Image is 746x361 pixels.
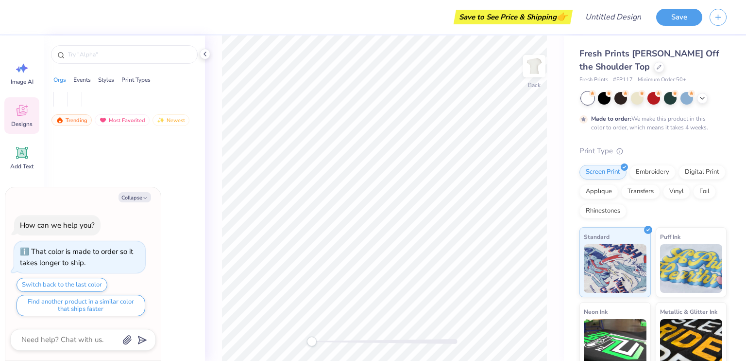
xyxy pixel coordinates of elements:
span: Add Text [10,162,34,170]
div: Events [73,75,91,84]
button: Switch back to the last color [17,278,107,292]
span: Neon Ink [584,307,608,317]
div: Most Favorited [95,114,150,126]
span: 👉 [557,11,567,22]
div: Back [528,81,541,90]
div: Embroidery [629,165,676,180]
img: most_fav.gif [99,117,107,124]
div: Save to See Price & Shipping [456,10,570,24]
span: Metallic & Glitter Ink [660,307,717,317]
div: Trending [51,114,92,126]
div: Newest [153,114,189,126]
button: Find another product in a similar color that ships faster [17,295,145,316]
span: Image AI [11,78,34,86]
div: Foil [693,184,716,199]
span: Standard [584,232,610,242]
div: Accessibility label [307,337,317,346]
div: That color is made to order so it takes longer to ship. [20,247,133,268]
img: newest.gif [157,117,165,124]
img: Standard [584,244,646,293]
div: Orgs [53,75,66,84]
span: Fresh Prints [PERSON_NAME] Off the Shoulder Top [579,48,719,72]
input: Try "Alpha" [67,50,191,59]
button: Collapse [119,192,151,202]
div: How can we help you? [20,220,95,230]
span: Fresh Prints [579,76,608,84]
span: Minimum Order: 50 + [638,76,686,84]
div: Vinyl [663,184,690,199]
span: Designs [11,120,33,128]
strong: Made to order: [591,115,631,123]
div: Screen Print [579,165,627,180]
div: Transfers [621,184,660,199]
button: Save [656,9,702,26]
span: # FP117 [613,76,633,84]
div: Print Types [121,75,151,84]
input: Untitled Design [577,7,649,27]
span: Puff Ink [660,232,680,242]
img: Puff Ink [660,244,723,293]
div: We make this product in this color to order, which means it takes 4 weeks. [591,114,711,132]
div: Styles [98,75,114,84]
div: Applique [579,184,618,199]
div: Digital Print [678,165,726,180]
img: Back [525,56,544,76]
img: trending.gif [56,117,64,124]
div: Print Type [579,145,727,157]
div: Rhinestones [579,204,627,218]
